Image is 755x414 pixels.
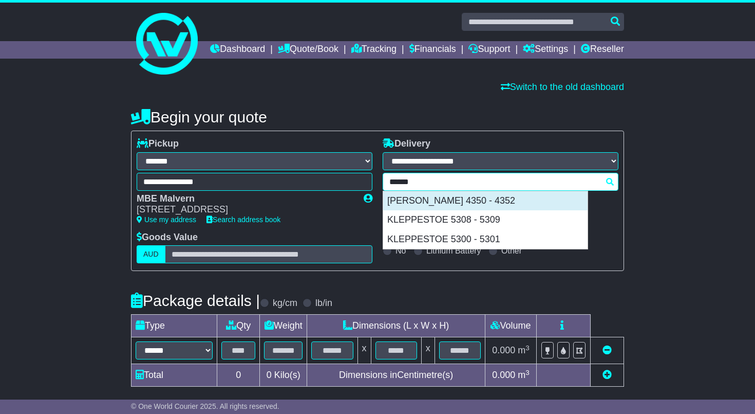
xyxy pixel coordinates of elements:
[267,370,272,380] span: 0
[131,109,624,125] h4: Begin your quote
[426,246,481,256] label: Lithium Battery
[210,41,265,59] a: Dashboard
[131,364,217,387] td: Total
[351,41,397,59] a: Tracking
[260,364,307,387] td: Kilo(s)
[260,315,307,337] td: Weight
[137,232,198,243] label: Goods Value
[273,298,297,309] label: kg/cm
[137,193,353,205] div: MBE Malvern
[518,370,530,380] span: m
[501,82,624,92] a: Switch to the old dashboard
[137,204,353,215] div: [STREET_ADDRESS]
[315,298,332,309] label: lb/in
[217,364,260,387] td: 0
[409,41,456,59] a: Financials
[383,173,618,191] typeahead: Please provide city
[485,315,536,337] td: Volume
[518,345,530,355] span: m
[307,315,485,337] td: Dimensions (L x W x H)
[137,215,196,224] a: Use my address
[602,345,612,355] a: Remove this item
[217,315,260,337] td: Qty
[278,41,338,59] a: Quote/Book
[383,210,588,230] div: KLEPPESTOE 5308 - 5309
[131,315,217,337] td: Type
[383,230,588,249] div: KLEPPESTOE 5300 - 5301
[421,337,435,364] td: x
[307,364,485,387] td: Dimensions in Centimetre(s)
[131,292,260,309] h4: Package details |
[468,41,510,59] a: Support
[581,41,624,59] a: Reseller
[383,191,588,211] div: [PERSON_NAME] 4350 - 4352
[206,215,280,224] a: Search address book
[357,337,371,364] td: x
[525,369,530,376] sup: 3
[523,41,568,59] a: Settings
[383,138,430,150] label: Delivery
[492,345,515,355] span: 0.000
[137,138,179,150] label: Pickup
[395,246,406,256] label: No
[492,370,515,380] span: 0.000
[137,245,165,263] label: AUD
[131,402,279,410] span: © One World Courier 2025. All rights reserved.
[525,344,530,352] sup: 3
[501,246,522,256] label: Other
[602,370,612,380] a: Add new item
